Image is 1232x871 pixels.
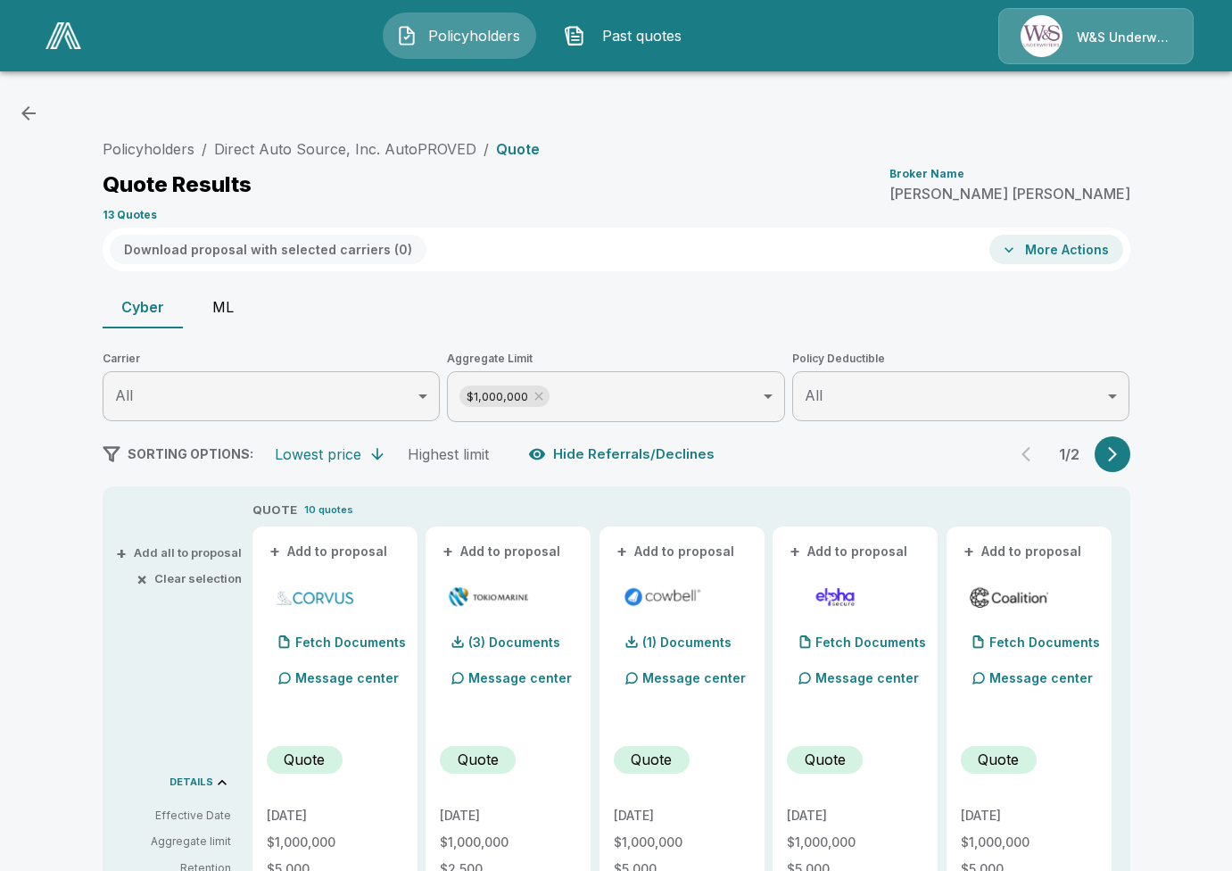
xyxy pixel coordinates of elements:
[440,542,565,561] button: +Add to proposal
[614,542,739,561] button: +Add to proposal
[484,138,489,160] li: /
[116,547,127,559] span: +
[614,836,750,849] p: $1,000,000
[120,547,242,559] button: +Add all to proposal
[115,386,133,404] span: All
[274,584,357,610] img: corvuscybersurplus
[103,140,194,158] a: Policyholders
[284,749,325,770] p: Quote
[304,502,353,518] p: 10 quotes
[267,836,403,849] p: $1,000,000
[103,210,157,220] p: 13 Quotes
[170,777,213,787] p: DETAILS
[805,749,846,770] p: Quote
[45,22,81,49] img: AA Logo
[103,286,183,328] button: Cyber
[295,636,406,649] p: Fetch Documents
[117,808,231,824] p: Effective Date
[275,445,361,463] div: Lowest price
[447,584,530,610] img: tmhcccyber
[787,836,923,849] p: $1,000,000
[103,138,540,160] nav: breadcrumb
[252,502,297,519] p: QUOTE
[383,12,536,59] button: Policyholders IconPolicyholders
[396,25,418,46] img: Policyholders Icon
[961,836,1097,849] p: $1,000,000
[458,749,499,770] p: Quote
[1077,29,1171,46] p: W&S Underwriters
[787,809,923,822] p: [DATE]
[117,834,231,850] p: Aggregate limit
[815,636,926,649] p: Fetch Documents
[214,140,476,158] a: Direct Auto Source, Inc. AutoPROVED
[183,286,263,328] button: ML
[202,138,207,160] li: /
[468,636,560,649] p: (3) Documents
[459,386,535,407] span: $1,000,000
[140,573,242,585] button: ×Clear selection
[440,809,576,822] p: [DATE]
[136,573,147,585] span: ×
[440,836,576,849] p: $1,000,000
[550,12,704,59] button: Past quotes IconPast quotes
[1021,15,1062,57] img: Agency Icon
[103,350,441,368] span: Carrier
[447,350,785,368] span: Aggregate Limit
[790,545,800,558] span: +
[269,545,280,558] span: +
[496,142,540,156] p: Quote
[989,636,1100,649] p: Fetch Documents
[592,25,690,46] span: Past quotes
[128,446,253,461] span: SORTING OPTIONS:
[103,174,252,195] p: Quote Results
[525,437,722,471] button: Hide Referrals/Declines
[978,749,1019,770] p: Quote
[468,668,572,687] p: Message center
[631,749,672,770] p: Quote
[889,187,1130,201] p: [PERSON_NAME] [PERSON_NAME]
[642,668,746,687] p: Message center
[564,25,585,46] img: Past quotes Icon
[961,809,1097,822] p: [DATE]
[408,445,489,463] div: Highest limit
[989,668,1093,687] p: Message center
[267,809,403,822] p: [DATE]
[267,542,392,561] button: +Add to proposal
[1052,447,1087,461] p: 1 / 2
[963,545,974,558] span: +
[998,8,1194,64] a: Agency IconW&S Underwriters
[815,668,919,687] p: Message center
[442,545,453,558] span: +
[295,668,399,687] p: Message center
[642,636,732,649] p: (1) Documents
[110,235,426,264] button: Download proposal with selected carriers (0)
[614,809,750,822] p: [DATE]
[968,584,1051,610] img: coalitioncyberadmitted
[425,25,523,46] span: Policyholders
[459,386,550,407] div: $1,000,000
[989,235,1123,264] button: More Actions
[621,584,704,610] img: cowbellp250
[616,545,627,558] span: +
[889,169,964,179] p: Broker Name
[794,584,877,610] img: elphacyberenhanced
[792,350,1130,368] span: Policy Deductible
[961,542,1086,561] button: +Add to proposal
[805,386,823,404] span: All
[787,542,912,561] button: +Add to proposal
